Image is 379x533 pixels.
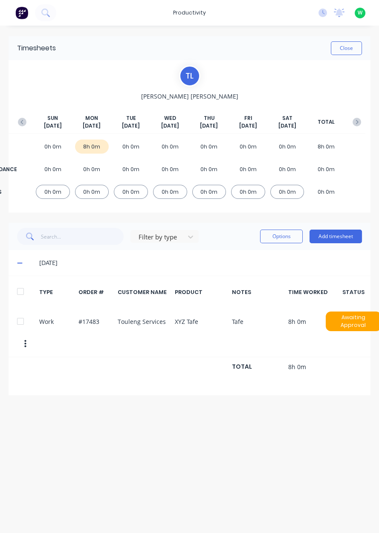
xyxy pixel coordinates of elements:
[192,185,226,199] div: 0h 0m
[122,122,140,130] span: [DATE]
[232,288,284,296] div: NOTES
[15,6,28,19] img: Factory
[83,122,101,130] span: [DATE]
[309,162,343,176] div: 0h 0m
[204,114,214,122] span: THU
[126,114,136,122] span: TUE
[153,140,187,154] div: 0h 0m
[331,41,362,55] button: Close
[278,122,296,130] span: [DATE]
[179,65,200,87] div: T L
[260,230,303,243] button: Options
[309,185,343,199] div: 0h 0m
[231,162,265,176] div: 0h 0m
[44,122,62,130] span: [DATE]
[282,114,292,122] span: SAT
[85,114,98,122] span: MON
[75,140,109,154] div: 8h 0m
[75,185,109,199] div: 0h 0m
[175,288,227,296] div: PRODUCT
[239,122,257,130] span: [DATE]
[358,9,362,17] span: W
[231,185,265,199] div: 0h 0m
[318,118,335,126] span: TOTAL
[192,140,226,154] div: 0h 0m
[244,114,252,122] span: FRI
[270,162,304,176] div: 0h 0m
[153,162,187,176] div: 0h 0m
[118,288,170,296] div: CUSTOMER NAME
[39,288,74,296] div: TYPE
[78,288,113,296] div: ORDER #
[345,288,362,296] div: STATUS
[288,288,340,296] div: TIME WORKED
[36,185,70,199] div: 0h 0m
[36,140,70,154] div: 0h 0m
[153,185,187,199] div: 0h 0m
[309,140,343,154] div: 8h 0m
[47,114,58,122] span: SUN
[270,140,304,154] div: 0h 0m
[192,162,226,176] div: 0h 0m
[17,43,56,53] div: Timesheets
[200,122,218,130] span: [DATE]
[310,230,362,243] button: Add timesheet
[164,114,176,122] span: WED
[36,162,70,176] div: 0h 0m
[41,228,124,245] input: Search...
[114,185,148,199] div: 0h 0m
[114,162,148,176] div: 0h 0m
[39,258,362,268] div: [DATE]
[270,185,304,199] div: 0h 0m
[231,140,265,154] div: 0h 0m
[114,140,148,154] div: 0h 0m
[75,162,109,176] div: 0h 0m
[169,6,210,19] div: productivity
[161,122,179,130] span: [DATE]
[141,92,238,101] span: [PERSON_NAME] [PERSON_NAME]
